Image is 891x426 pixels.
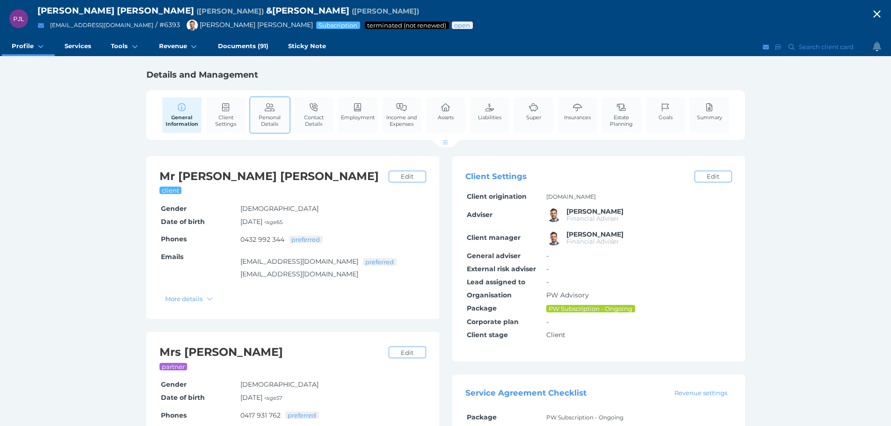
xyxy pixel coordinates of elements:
span: Goals [659,114,673,121]
span: Financial Adviser [566,215,619,222]
a: Employment [339,97,377,126]
small: age 65 [266,219,283,225]
span: Documents (91) [218,42,268,50]
a: Revenue settings [670,388,732,397]
span: Emails [161,253,183,261]
span: Personal Details [253,114,287,127]
span: PW Subscription - Ongoing [548,305,633,312]
span: partner [161,363,186,370]
img: Brad Bond [546,231,561,245]
span: [DATE] • [240,217,283,226]
a: [EMAIL_ADDRESS][DOMAIN_NAME] [50,22,153,29]
a: Documents (91) [208,37,278,56]
a: Revenue [149,37,208,56]
button: SMS [774,41,783,53]
small: age 57 [266,395,283,401]
span: [PERSON_NAME] [PERSON_NAME] [182,21,313,29]
span: client [161,187,180,194]
span: Subscription [318,22,358,29]
span: / # 6393 [155,21,180,29]
span: More details [161,295,205,303]
span: Sticky Note [288,42,326,50]
button: Email [761,41,771,53]
span: - [546,278,549,286]
span: Employment [341,114,375,121]
a: Assets [435,97,456,126]
span: preferred [365,258,395,266]
span: Brad Bond [566,207,623,216]
div: Peter John Lawson [9,9,28,28]
a: Services [55,37,101,56]
span: Estate Planning [604,114,639,127]
span: Phones [161,411,187,419]
span: [PERSON_NAME] [PERSON_NAME] [37,5,194,16]
span: [DEMOGRAPHIC_DATA] [240,380,319,389]
span: Client Settings [209,114,243,127]
h2: Mr [PERSON_NAME] [PERSON_NAME] [159,169,384,184]
span: Date of birth [161,217,205,226]
span: Preferred name [352,7,419,15]
span: [DATE] • [240,393,283,402]
span: Service Agreement Checklist [465,388,587,397]
span: Search client card [797,43,858,51]
a: 0432 992 344 [240,235,284,244]
span: Client manager [467,233,521,242]
span: Organisation [467,291,512,299]
button: Email [35,20,47,31]
span: Contact Details [297,114,331,127]
span: & [PERSON_NAME] [266,5,349,16]
span: Lead assigned to [467,278,525,286]
td: [DOMAIN_NAME] [545,190,732,203]
span: Package [467,304,497,312]
span: Client origination [467,192,527,201]
a: Summary [695,97,724,126]
span: preferred [287,412,317,419]
span: External risk adviser [467,265,536,273]
span: Liabilities [478,114,501,121]
a: [EMAIL_ADDRESS][DOMAIN_NAME] [240,270,358,278]
a: General Information [162,97,202,133]
a: Edit [695,171,732,182]
span: [DEMOGRAPHIC_DATA] [240,204,319,213]
span: PJL [14,15,24,22]
img: Brad Bond [546,207,561,222]
span: Edit [397,173,417,180]
a: Goals [656,97,675,126]
span: Date of birth [161,393,205,402]
a: 0417 931 762 [240,411,281,419]
span: - [546,265,549,273]
span: Edit [703,173,723,180]
span: Insurances [564,114,591,121]
a: Personal Details [250,97,290,132]
span: Financial Adviser [566,238,619,245]
button: More details [161,293,217,304]
h2: Mrs [PERSON_NAME] [159,345,384,360]
span: Package [467,413,497,421]
span: General Information [165,114,199,127]
span: Phones [161,235,187,243]
a: Client Settings [206,97,246,132]
span: - [546,318,549,326]
span: Gender [161,380,187,389]
span: Summary [697,114,722,121]
a: Edit [389,171,426,182]
span: Revenue settings [670,389,731,397]
span: Super [526,114,541,121]
a: Liabilities [476,97,504,126]
a: Income and Expenses [382,97,421,132]
span: Adviser [467,210,493,219]
span: PW Advisory [546,291,589,299]
span: Income and Expenses [384,114,419,127]
span: Tools [111,42,128,50]
span: Client [546,331,565,339]
a: [EMAIL_ADDRESS][DOMAIN_NAME] [240,257,358,266]
a: Profile [2,37,55,56]
span: Service package status: Not renewed [367,22,447,29]
span: General adviser [467,252,521,260]
h1: Details and Management [146,69,745,80]
a: Contact Details [294,97,333,132]
span: preferred [291,236,321,243]
a: Estate Planning [602,97,641,132]
span: Revenue [159,42,187,50]
img: Brad Bond [187,20,198,31]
